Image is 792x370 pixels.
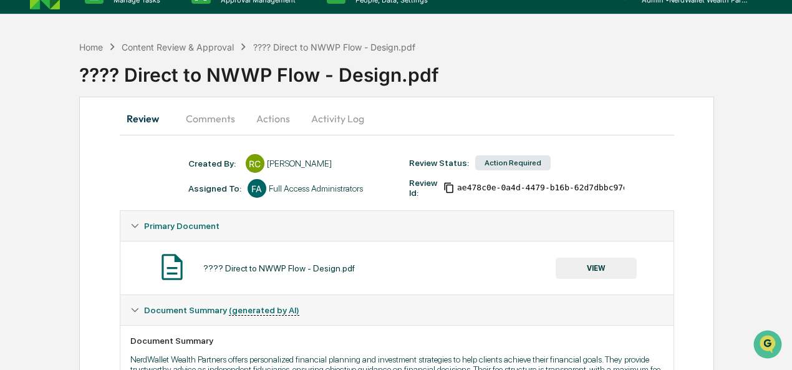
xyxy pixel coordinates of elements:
[12,158,22,168] div: 🖐️
[409,158,469,168] div: Review Status:
[188,158,239,168] div: Created By: ‎ ‎
[246,154,264,173] div: RC
[12,182,22,192] div: 🔎
[443,182,455,193] span: Copy Id
[12,26,227,46] p: How can we help?
[103,157,155,169] span: Attestations
[79,54,792,86] div: ???? Direct to NWWP Flow - Design.pdf
[7,175,84,198] a: 🔎Data Lookup
[203,263,355,273] div: ???? Direct to NWWP Flow - Design.pdf
[144,305,299,315] span: Document Summary
[475,155,551,170] div: Action Required
[301,104,374,134] button: Activity Log
[7,152,85,174] a: 🖐️Preclearance
[120,104,176,134] button: Review
[122,42,234,52] div: Content Review & Approval
[12,95,35,117] img: 1746055101610-c473b297-6a78-478c-a979-82029cc54cd1
[130,336,664,346] div: Document Summary
[457,183,633,193] span: ae478c0e-0a4d-4479-b16b-62d7dbbc97dc
[269,183,363,193] div: Full Access Administrators
[248,179,266,198] div: FA
[90,158,100,168] div: 🗄️
[42,95,205,107] div: Start new chat
[176,104,245,134] button: Comments
[120,211,674,241] div: Primary Document
[144,221,220,231] span: Primary Document
[245,104,301,134] button: Actions
[556,258,637,279] button: VIEW
[229,305,299,316] u: (generated by AI)
[124,211,151,220] span: Pylon
[25,180,79,193] span: Data Lookup
[188,183,241,193] div: Assigned To:
[42,107,158,117] div: We're available if you need us!
[253,42,415,52] div: ???? Direct to NWWP Flow - Design.pdf
[212,99,227,114] button: Start new chat
[85,152,160,174] a: 🗄️Attestations
[79,42,103,52] div: Home
[25,157,80,169] span: Preclearance
[120,295,674,325] div: Document Summary (generated by AI)
[88,210,151,220] a: Powered byPylon
[267,158,332,168] div: [PERSON_NAME]
[120,241,674,295] div: Primary Document
[157,251,188,283] img: Document Icon
[752,329,786,363] iframe: Open customer support
[120,104,674,134] div: secondary tabs example
[409,178,437,198] div: Review Id:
